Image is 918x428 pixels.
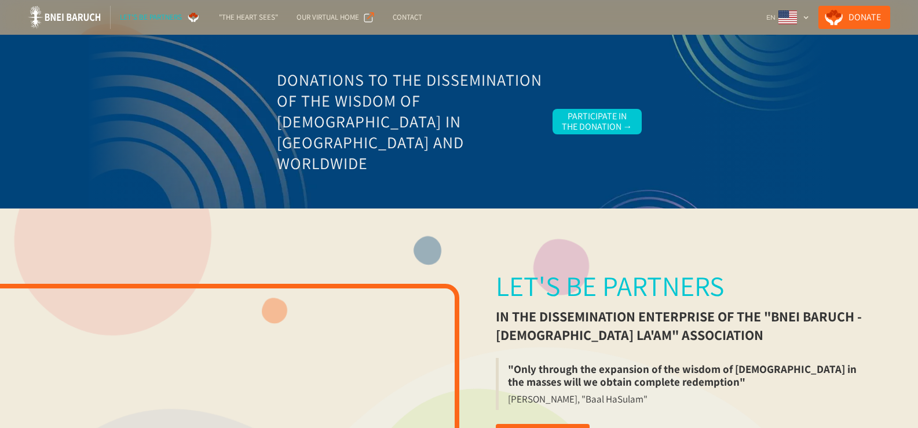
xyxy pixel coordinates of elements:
div: Let's be partners [120,12,182,23]
div: in the dissemination enterprise of the "Bnei Baruch - [DEMOGRAPHIC_DATA] La'am" association [496,307,882,344]
a: Let's be partners [111,6,210,29]
a: "The Heart Sees" [210,6,287,29]
h3: Donations to the Dissemination of the Wisdom of [DEMOGRAPHIC_DATA] in [GEOGRAPHIC_DATA] and World... [277,69,543,174]
div: EN [762,6,814,29]
a: Our Virtual Home [287,6,383,29]
div: Our Virtual Home [297,12,359,23]
div: Let's be partners [496,270,724,302]
div: Contact [393,12,422,23]
div: "The Heart Sees" [219,12,278,23]
blockquote: "Only through the expansion of the wisdom of [DEMOGRAPHIC_DATA] in the masses will we obtain comp... [496,358,882,393]
a: Contact [383,6,431,29]
div: EN [766,12,776,23]
a: Donate [818,6,890,29]
blockquote: [PERSON_NAME], "Baal HaSulam" [496,393,657,410]
div: Participate in the Donation → [562,111,632,132]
